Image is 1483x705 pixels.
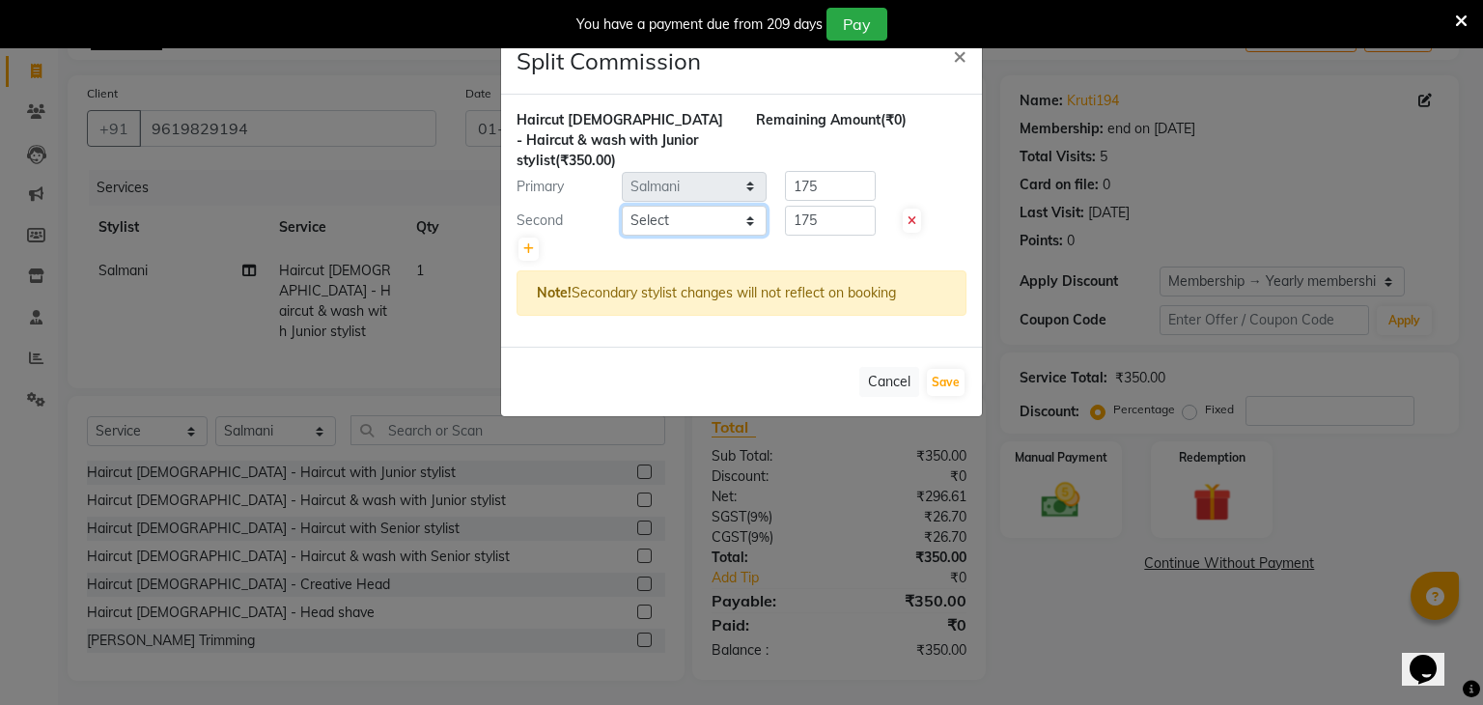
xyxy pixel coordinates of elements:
[826,8,887,41] button: Pay
[576,14,823,35] div: You have a payment due from 209 days
[881,111,907,128] span: (₹0)
[502,211,622,231] div: Second
[502,177,622,197] div: Primary
[517,43,701,78] h4: Split Commission
[517,270,966,316] div: Secondary stylist changes will not reflect on booking
[859,367,919,397] button: Cancel
[927,369,965,396] button: Save
[537,284,572,301] strong: Note!
[1402,628,1464,686] iframe: chat widget
[953,41,966,70] span: ×
[937,28,982,82] button: Close
[517,111,723,169] span: Haircut [DEMOGRAPHIC_DATA] - Haircut & wash with Junior stylist
[756,111,881,128] span: Remaining Amount
[555,152,616,169] span: (₹350.00)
